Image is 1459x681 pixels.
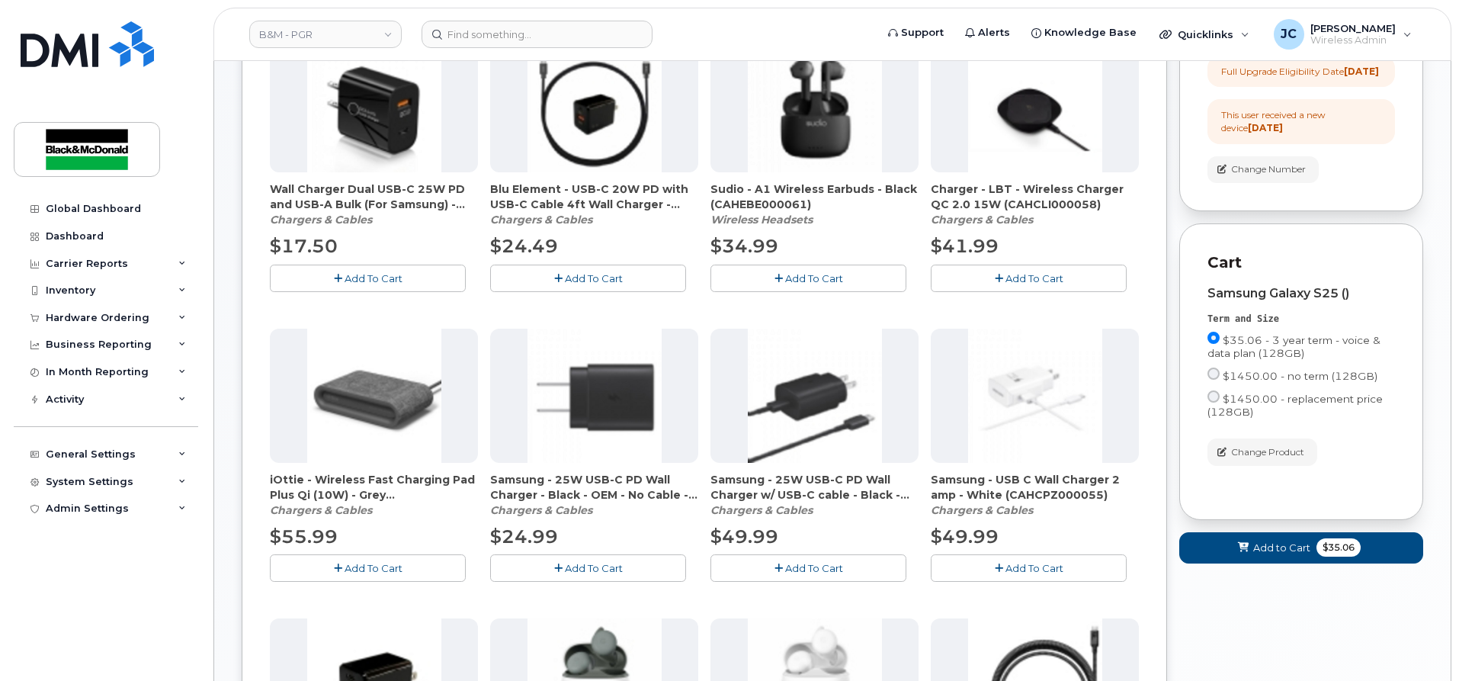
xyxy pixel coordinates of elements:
[307,38,441,172] img: accessory36907.JPG
[710,525,778,548] span: $49.99
[565,562,623,574] span: Add To Cart
[307,329,441,463] img: accessory36554.JPG
[1179,532,1423,564] button: Add to Cart $35.06
[1207,368,1220,380] input: $1450.00 - no term (128GB)
[931,213,1033,226] em: Chargers & Cables
[1149,19,1260,50] div: Quicklinks
[1207,334,1380,359] span: $35.06 - 3 year term - voice & data plan (128GB)
[931,503,1033,517] em: Chargers & Cables
[785,562,843,574] span: Add To Cart
[1253,541,1310,555] span: Add to Cart
[901,25,944,40] span: Support
[1207,332,1220,344] input: $35.06 - 3 year term - voice & data plan (128GB)
[748,329,882,463] img: accessory36709.JPG
[710,181,919,227] div: Sudio - A1 Wireless Earbuds - Black (CAHEBE000061)
[270,265,466,291] button: Add To Cart
[1207,252,1395,274] p: Cart
[270,213,372,226] em: Chargers & Cables
[1207,393,1383,418] span: $1450.00 - replacement price (128GB)
[1207,287,1395,300] div: Samsung Galaxy S25 ()
[1207,156,1319,183] button: Change Number
[968,38,1102,172] img: accessory36405.JPG
[931,181,1139,227] div: Charger - LBT - Wireless Charger QC 2.0 15W (CAHCLI000058)
[490,235,558,257] span: $24.49
[931,472,1139,503] span: Samsung - USB C Wall Charger 2 amp - White (CAHCPZ000055)
[1223,370,1377,382] span: $1450.00 - no term (128GB)
[1044,25,1137,40] span: Knowledge Base
[710,181,919,212] span: Sudio - A1 Wireless Earbuds - Black (CAHEBE000061)
[931,235,999,257] span: $41.99
[490,213,592,226] em: Chargers & Cables
[490,472,698,503] span: Samsung - 25W USB-C PD Wall Charger - Black - OEM - No Cable - (CAHCPZ000081)
[422,21,653,48] input: Find something...
[1310,34,1396,47] span: Wireless Admin
[490,503,592,517] em: Chargers & Cables
[527,38,662,172] img: accessory36347.JPG
[877,18,954,48] a: Support
[490,554,686,581] button: Add To Cart
[1344,66,1379,77] strong: [DATE]
[785,272,843,284] span: Add To Cart
[1005,562,1063,574] span: Add To Cart
[1231,162,1306,176] span: Change Number
[748,38,882,172] img: accessory36654.JPG
[931,181,1139,212] span: Charger - LBT - Wireless Charger QC 2.0 15W (CAHCLI000058)
[527,329,662,463] img: accessory36708.JPG
[710,472,919,518] div: Samsung - 25W USB-C PD Wall Charger w/ USB-C cable - Black - OEM (CAHCPZ000082)
[270,472,478,503] span: iOttie - Wireless Fast Charging Pad Plus Qi (10W) - Grey (CAHCLI000064)
[1021,18,1147,48] a: Knowledge Base
[490,265,686,291] button: Add To Cart
[270,554,466,581] button: Add To Cart
[931,265,1127,291] button: Add To Cart
[931,554,1127,581] button: Add To Cart
[490,181,698,212] span: Blu Element - USB-C 20W PD with USB-C Cable 4ft Wall Charger - Black (CAHCPZ000096)
[490,181,698,227] div: Blu Element - USB-C 20W PD with USB-C Cable 4ft Wall Charger - Black (CAHCPZ000096)
[1281,25,1297,43] span: JC
[490,472,698,518] div: Samsung - 25W USB-C PD Wall Charger - Black - OEM - No Cable - (CAHCPZ000081)
[1207,390,1220,403] input: $1450.00 - replacement price (128GB)
[1221,65,1379,78] div: Full Upgrade Eligibility Date
[710,503,813,517] em: Chargers & Cables
[345,272,402,284] span: Add To Cart
[1221,108,1381,134] div: This user received a new device
[1316,538,1361,557] span: $35.06
[1178,28,1233,40] span: Quicklinks
[490,525,558,548] span: $24.99
[1207,313,1395,326] div: Term and Size
[270,181,478,227] div: Wall Charger Dual USB-C 25W PD and USB-A Bulk (For Samsung) - Black (CAHCBE000093)
[931,472,1139,518] div: Samsung - USB C Wall Charger 2 amp - White (CAHCPZ000055)
[270,525,338,548] span: $55.99
[270,181,478,212] span: Wall Charger Dual USB-C 25W PD and USB-A Bulk (For Samsung) - Black (CAHCBE000093)
[1231,445,1304,459] span: Change Product
[270,503,372,517] em: Chargers & Cables
[710,213,813,226] em: Wireless Headsets
[1310,22,1396,34] span: [PERSON_NAME]
[270,235,338,257] span: $17.50
[710,472,919,503] span: Samsung - 25W USB-C PD Wall Charger w/ USB-C cable - Black - OEM (CAHCPZ000082)
[954,18,1021,48] a: Alerts
[1005,272,1063,284] span: Add To Cart
[710,265,906,291] button: Add To Cart
[710,554,906,581] button: Add To Cart
[270,472,478,518] div: iOttie - Wireless Fast Charging Pad Plus Qi (10W) - Grey (CAHCLI000064)
[345,562,402,574] span: Add To Cart
[249,21,402,48] a: B&M - PGR
[1207,438,1317,465] button: Change Product
[1248,122,1283,133] strong: [DATE]
[978,25,1010,40] span: Alerts
[710,235,778,257] span: $34.99
[931,525,999,548] span: $49.99
[565,272,623,284] span: Add To Cart
[1263,19,1422,50] div: Jackie Cox
[968,329,1102,463] img: accessory36354.JPG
